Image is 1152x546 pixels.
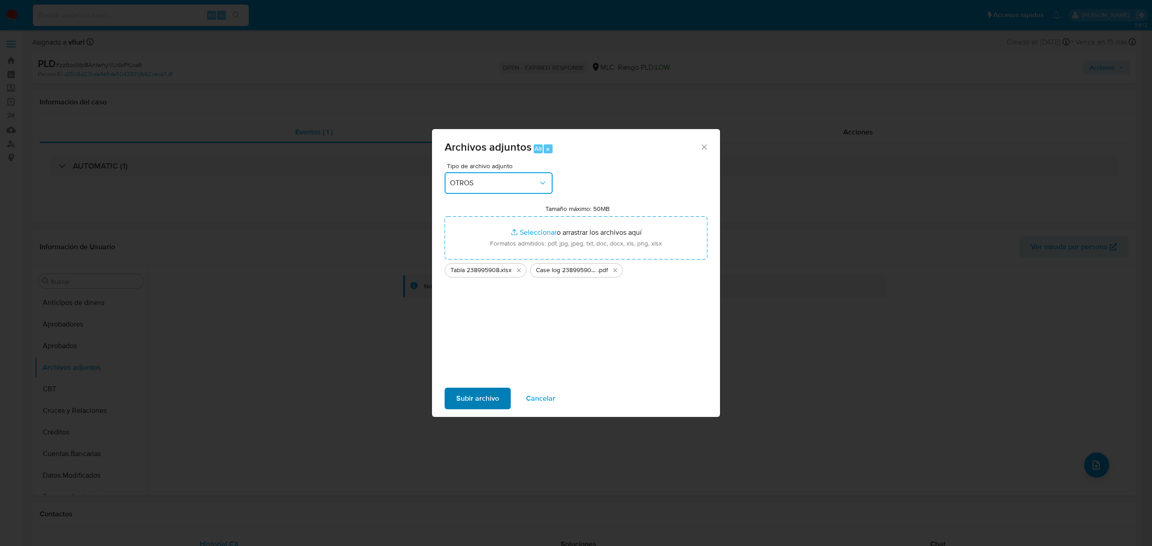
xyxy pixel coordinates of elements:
[545,205,610,213] label: Tamaño máximo: 50MB
[499,266,512,275] span: .xlsx
[598,266,608,275] span: .pdf
[610,265,621,276] button: Eliminar Case log 238995908 - 24_09_2025.pdf
[513,265,524,276] button: Eliminar Tabla 238995908.xlsx
[514,388,567,409] button: Cancelar
[526,389,555,408] span: Cancelar
[535,144,542,153] span: Alt
[445,260,707,277] ul: Archivos seleccionados
[450,266,499,275] span: Tabla 238995908
[536,266,598,275] span: Case log 238995908 - 24_09_2025
[456,389,499,408] span: Subir archivo
[546,144,549,153] span: a
[445,388,511,409] button: Subir archivo
[445,172,553,194] button: OTROS
[445,139,531,155] span: Archivos adjuntos
[447,163,555,169] span: Tipo de archivo adjunto
[700,143,708,151] button: Cerrar
[450,179,538,188] span: OTROS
